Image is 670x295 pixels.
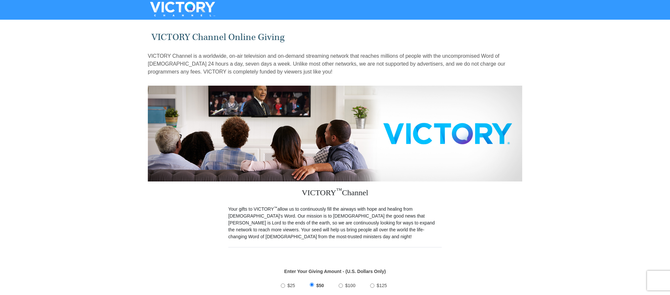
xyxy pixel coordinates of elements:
[228,206,442,240] p: Your gifts to VICTORY allow us to continuously fill the airways with hope and healing from [DEMOG...
[377,283,387,288] span: $125
[316,283,324,288] span: $50
[287,283,295,288] span: $25
[142,2,224,16] img: VICTORYTHON - VICTORY Channel
[284,269,386,274] strong: Enter Your Giving Amount - (U.S. Dollars Only)
[228,181,442,206] h3: VICTORY Channel
[345,283,355,288] span: $100
[148,52,522,76] p: VICTORY Channel is a worldwide, on-air television and on-demand streaming network that reaches mi...
[151,32,519,43] h1: VICTORY Channel Online Giving
[336,187,342,194] sup: ™
[274,206,278,210] sup: ™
